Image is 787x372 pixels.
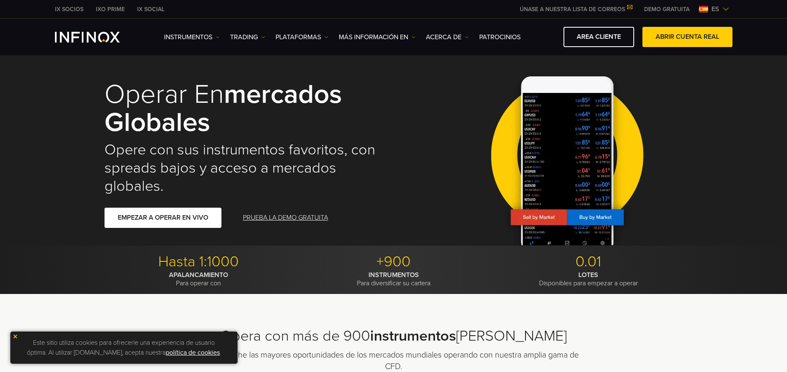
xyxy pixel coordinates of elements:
[638,5,696,14] a: INFINOX MENU
[494,253,683,271] p: 0.01
[105,208,221,228] a: EMPEZAR A OPERAR EN VIVO
[642,27,732,47] a: ABRIR CUENTA REAL
[14,336,233,360] p: Este sitio utiliza cookies para ofrecerle una experiencia de usuario óptima. Al utilizar [DOMAIN_...
[299,271,488,287] p: Para diversificar su cartera
[90,5,131,14] a: INFINOX
[105,253,293,271] p: Hasta 1:1000
[479,32,521,42] a: Patrocinios
[131,5,171,14] a: INFINOX
[242,208,329,228] a: PRUEBA LA DEMO GRATUITA
[105,327,683,345] h2: Opera con más de 900 [PERSON_NAME]
[105,141,382,195] h2: Opere con sus instrumentos favoritos, con spreads bajos y acceso a mercados globales.
[276,32,328,42] a: PLATAFORMAS
[230,32,265,42] a: TRADING
[166,348,220,357] a: política de cookies
[370,327,456,345] strong: instrumentos
[426,32,469,42] a: ACERCA DE
[494,271,683,287] p: Disponibles para empezar a operar
[105,271,293,287] p: Para operar con
[339,32,416,42] a: Más información en
[578,271,598,279] strong: LOTES
[55,32,139,43] a: INFINOX Logo
[105,81,382,137] h1: Operar en
[164,32,220,42] a: Instrumentos
[708,4,723,14] span: es
[369,271,419,279] strong: INSTRUMENTOS
[169,271,228,279] strong: APALANCAMIENTO
[49,5,90,14] a: INFINOX
[564,27,634,47] a: AREA CLIENTE
[12,334,18,339] img: yellow close icon
[299,253,488,271] p: +900
[514,6,638,13] a: ÚNASE A NUESTRA LISTA DE CORREOS
[105,78,342,139] strong: mercados globales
